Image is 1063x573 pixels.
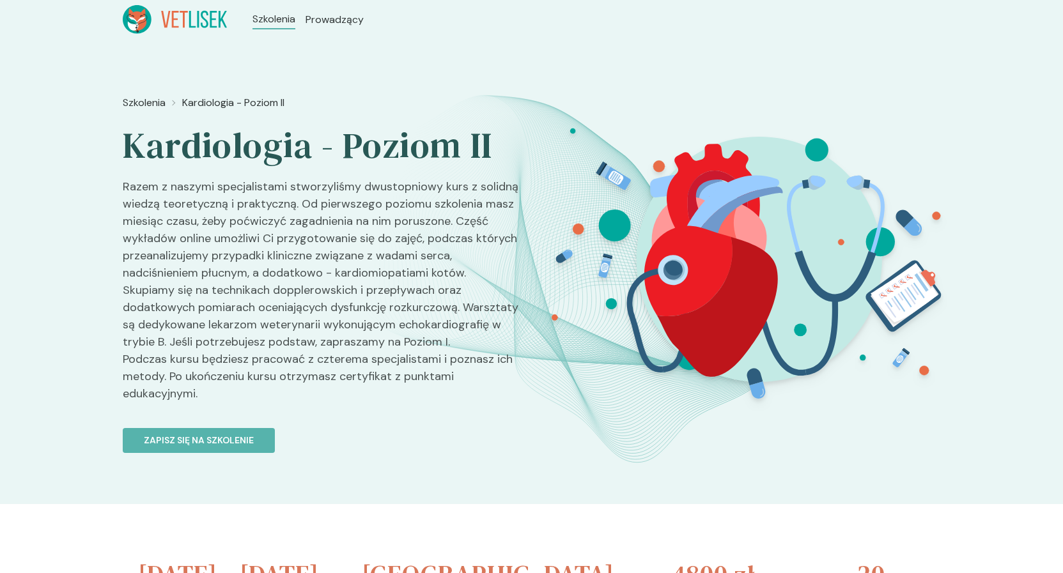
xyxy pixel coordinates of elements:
[123,428,275,453] button: Zapisz się na szkolenie
[306,12,364,27] a: Prowadzący
[123,178,522,413] p: Razem z naszymi specjalistami stworzyliśmy dwustopniowy kurs z solidną wiedzą teoretyczną i prakt...
[123,123,522,168] h2: Kardiologia - Poziom II
[123,95,166,111] a: Szkolenia
[144,434,254,447] p: Zapisz się na szkolenie
[530,90,984,431] img: ZpbGfx5LeNNTxNm5_KardioII_BT.svg
[182,95,284,111] a: Kardiologia - Poziom II
[123,413,522,453] a: Zapisz się na szkolenie
[252,11,295,27] a: Szkolenia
